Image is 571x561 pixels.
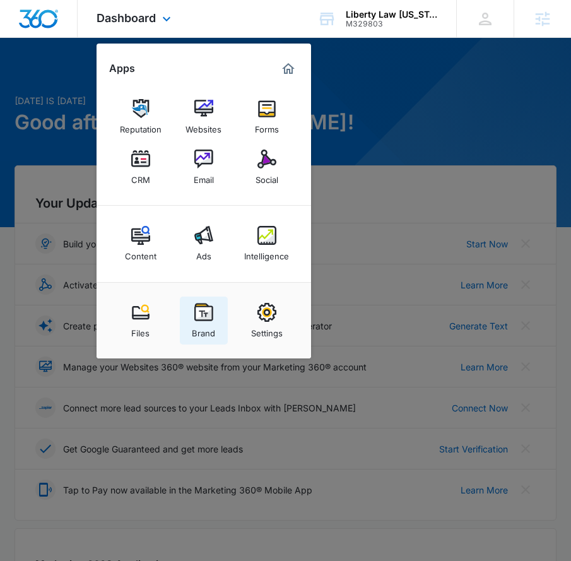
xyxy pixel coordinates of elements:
div: Social [256,168,278,185]
a: Email [180,143,228,191]
div: Content [125,245,156,261]
div: Websites [185,118,221,134]
a: Forms [243,93,291,141]
div: Files [131,322,150,338]
div: Forms [255,118,279,134]
h2: Apps [109,62,135,74]
a: Intelligence [243,220,291,268]
div: account id [346,20,438,28]
a: Marketing 360® Dashboard [278,59,298,79]
div: Ads [196,245,211,261]
a: Reputation [117,93,165,141]
a: Brand [180,297,228,345]
div: Settings [251,322,283,338]
div: Reputation [120,118,162,134]
a: Settings [243,297,291,345]
a: Social [243,143,291,191]
div: account name [346,9,438,20]
a: CRM [117,143,165,191]
a: Files [117,297,165,345]
div: Intelligence [244,245,289,261]
div: Brand [192,322,215,338]
a: Content [117,220,165,268]
div: CRM [131,168,150,185]
span: Dashboard [97,11,156,25]
a: Websites [180,93,228,141]
a: Ads [180,220,228,268]
div: Email [194,168,214,185]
